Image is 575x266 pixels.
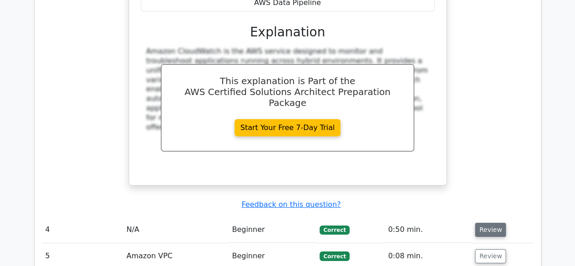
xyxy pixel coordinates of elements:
td: 4 [42,217,123,243]
span: Correct [320,251,349,261]
td: Beginner [228,217,316,243]
h3: Explanation [146,25,429,40]
button: Review [475,223,506,237]
td: N/A [123,217,228,243]
button: Review [475,249,506,263]
span: Correct [320,226,349,235]
a: Feedback on this question? [241,200,340,209]
td: 0:50 min. [385,217,472,243]
a: Start Your Free 7-Day Trial [235,119,341,136]
div: Amazon CloudWatch is the AWS service designed to monitor and troubleshoot applications running ac... [146,47,429,132]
